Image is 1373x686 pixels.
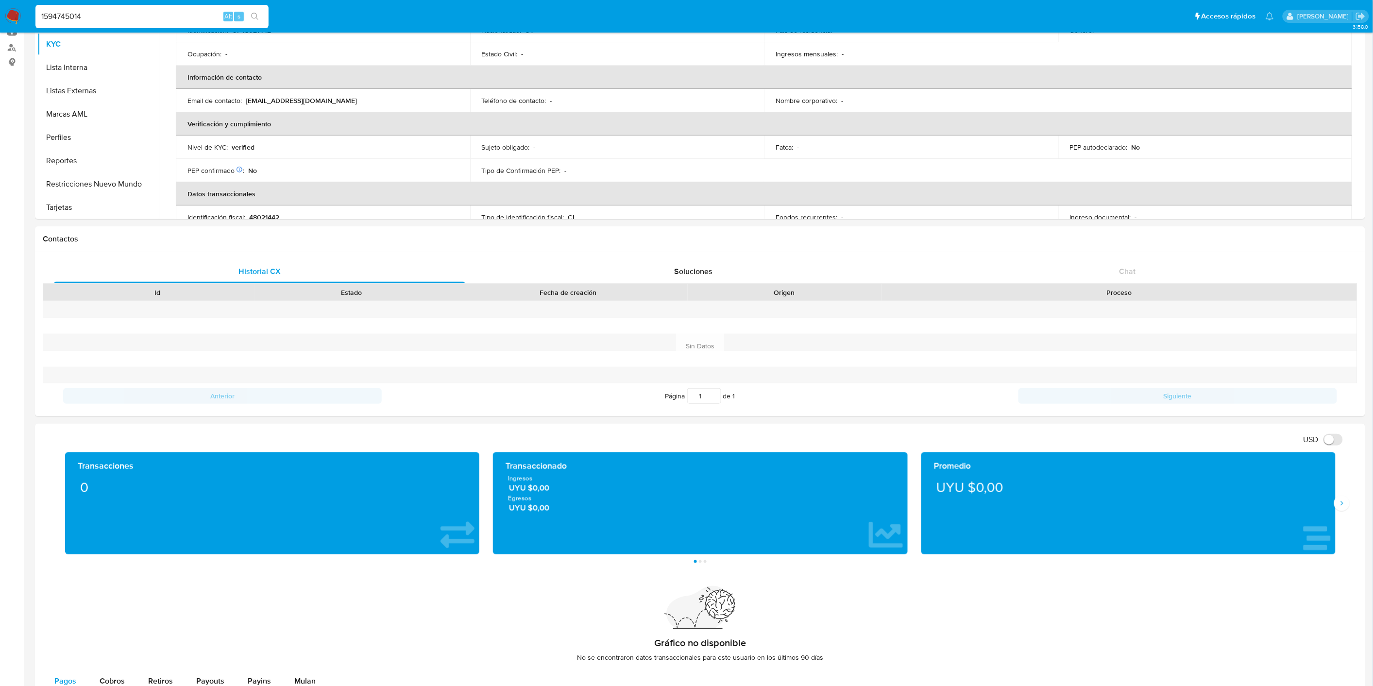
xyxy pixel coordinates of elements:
p: CI 48021442 [232,26,271,35]
span: Soluciones [674,266,712,277]
p: PEP autodeclarado : [1070,143,1128,152]
p: - [1098,26,1100,35]
p: - [836,26,838,35]
p: UY [525,26,535,35]
button: search-icon [245,10,265,23]
div: Id [67,288,248,297]
p: Nacionalidad : [482,26,522,35]
span: Accesos rápidos [1202,11,1256,21]
p: CI [568,213,575,222]
a: Notificaciones [1266,12,1274,20]
button: Reportes [37,149,159,172]
p: Fatca : [776,143,793,152]
p: Tipo de Confirmación PEP : [482,166,561,175]
p: Nombre corporativo : [776,96,837,105]
p: Identificación : [187,26,228,35]
p: Tipo de identificación fiscal : [482,213,564,222]
th: Información de contacto [176,66,1352,89]
p: 48021442 [249,213,279,222]
p: Email de contacto : [187,96,242,105]
div: Fecha de creación [455,288,680,297]
button: Restricciones Nuevo Mundo [37,172,159,196]
p: No [1132,143,1140,152]
p: - [842,50,844,58]
p: Ocupación : [187,50,221,58]
button: Marcas AML [37,103,159,126]
p: - [565,166,567,175]
p: - [225,50,227,58]
button: KYC [37,33,159,56]
span: Alt [224,12,232,21]
span: 3.158.0 [1353,23,1368,31]
p: Teléfono de contacto : [482,96,546,105]
p: Ingresos mensuales : [776,50,838,58]
p: - [534,143,536,152]
p: - [797,143,799,152]
p: [EMAIL_ADDRESS][DOMAIN_NAME] [246,96,357,105]
p: - [550,96,552,105]
p: Fondos recurrentes : [776,213,837,222]
span: 1 [733,391,735,401]
button: Listas Externas [37,79,159,103]
input: Buscar usuario o caso... [35,10,269,23]
th: Verificación y cumplimiento [176,112,1352,136]
button: Perfiles [37,126,159,149]
p: - [1135,213,1137,222]
p: Estado Civil : [482,50,518,58]
p: Sujeto obligado : [482,143,530,152]
p: gregorio.negri@mercadolibre.com [1297,12,1352,21]
p: - [841,96,843,105]
span: s [237,12,240,21]
th: Datos transaccionales [176,182,1352,206]
button: Tarjetas [37,196,159,219]
p: Ingreso documental : [1070,213,1131,222]
button: Anterior [63,388,382,404]
p: PEP confirmado : [187,166,244,175]
p: verified [232,143,254,152]
span: Chat [1119,266,1136,277]
div: Estado [261,288,442,297]
button: Lista Interna [37,56,159,79]
h1: Contactos [43,234,1357,244]
div: Origen [695,288,875,297]
span: Página de [665,388,735,404]
p: - [522,50,524,58]
div: Proceso [888,288,1350,297]
button: Siguiente [1018,388,1337,404]
span: Historial CX [238,266,281,277]
p: - [841,213,843,222]
p: Nivel de KYC : [187,143,228,152]
p: Identificación fiscal : [187,213,245,222]
p: No [248,166,257,175]
p: Género : [1070,26,1094,35]
p: País de residencia : [776,26,832,35]
a: Salir [1356,11,1366,21]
